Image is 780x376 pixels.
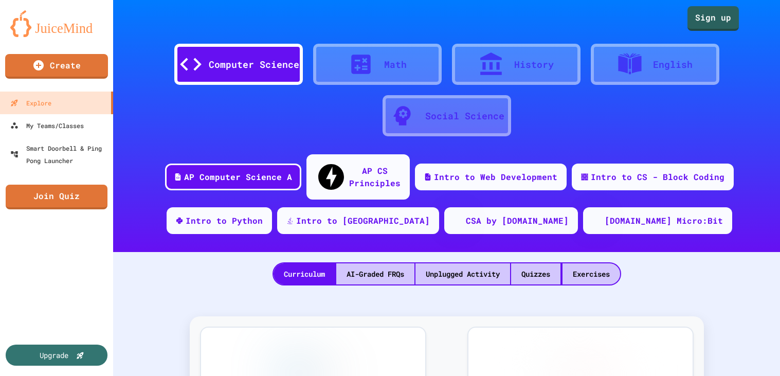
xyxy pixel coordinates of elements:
[434,171,557,183] div: Intro to Web Development
[384,58,407,71] div: Math
[514,58,554,71] div: History
[10,119,84,132] div: My Teams/Classes
[591,171,724,183] div: Intro to CS - Block Coding
[10,142,109,167] div: Smart Doorbell & Ping Pong Launcher
[274,263,335,284] div: Curriculum
[336,263,414,284] div: AI-Graded FRQs
[592,217,600,224] img: CODE_logo_RGB.png
[511,263,560,284] div: Quizzes
[6,185,107,209] a: Join Quiz
[5,54,108,79] a: Create
[296,214,430,227] div: Intro to [GEOGRAPHIC_DATA]
[425,109,504,123] div: Social Science
[415,263,510,284] div: Unplugged Activity
[349,165,401,189] div: AP CS Principles
[10,97,51,109] div: Explore
[454,217,461,224] img: CODE_logo_RGB.png
[687,6,739,31] a: Sign up
[186,214,263,227] div: Intro to Python
[184,171,292,183] div: AP Computer Science A
[10,10,103,37] img: logo-orange.svg
[653,58,693,71] div: English
[605,214,723,227] div: [DOMAIN_NAME] Micro:Bit
[563,263,620,284] div: Exercises
[466,214,569,227] div: CSA by [DOMAIN_NAME]
[209,58,299,71] div: Computer Science
[40,350,68,361] div: Upgrade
